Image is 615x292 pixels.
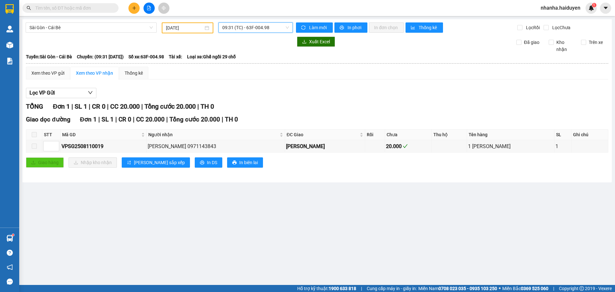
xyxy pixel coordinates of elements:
[6,26,13,32] img: warehouse-icon
[7,250,13,256] span: question-circle
[419,24,438,31] span: Thống kê
[128,3,140,14] button: plus
[555,142,570,150] div: 1
[161,6,166,10] span: aim
[365,129,385,140] th: Rồi
[593,3,595,7] span: 1
[158,3,169,14] button: aim
[468,142,553,150] div: 1 [PERSON_NAME]
[521,39,542,46] span: Đã giao
[92,103,105,110] span: CR 0
[7,264,13,270] span: notification
[592,3,596,7] sup: 1
[309,24,328,31] span: Làm mới
[144,103,196,110] span: Tổng cước 20.000
[80,116,97,123] span: Đơn 1
[166,24,203,31] input: 11/08/2025
[521,286,548,291] strong: 0369 525 060
[115,116,117,123] span: |
[147,6,151,10] span: file-add
[403,144,408,149] span: check
[71,103,73,110] span: |
[586,39,605,46] span: Trên xe
[287,131,358,138] span: ĐC Giao
[76,70,113,77] div: Xem theo VP nhận
[26,116,70,123] span: Giao dọc đường
[148,131,278,138] span: Người nhận
[200,160,204,165] span: printer
[406,22,443,33] button: bar-chartThống kê
[29,89,55,97] span: Lọc VP Gửi
[603,5,609,11] span: caret-down
[77,53,124,60] span: Chuyến: (09:31 [DATE])
[232,160,237,165] span: printer
[98,116,100,123] span: |
[89,103,90,110] span: |
[297,37,335,47] button: downloadXuất Excel
[61,142,145,150] div: VPSG2508110019
[369,22,404,33] button: In đơn chọn
[119,116,131,123] span: CR 0
[136,116,165,123] span: CC 20.000
[26,88,96,98] button: Lọc VP Gửi
[296,22,333,33] button: syncLàm mới
[53,103,70,110] span: Đơn 1
[340,25,345,30] span: printer
[386,142,430,150] div: 20.000
[227,157,263,168] button: printerIn biên lai
[110,103,140,110] span: CC 20.000
[297,285,356,292] span: Hỗ trợ kỹ thuật:
[197,103,199,110] span: |
[143,3,155,14] button: file-add
[7,279,13,285] span: message
[579,286,584,291] span: copyright
[132,6,136,10] span: plus
[134,159,185,166] span: [PERSON_NAME] sắp xếp
[61,140,147,153] td: VPSG2508110019
[88,90,93,95] span: down
[42,129,61,140] th: STT
[571,129,608,140] th: Ghi chú
[195,157,222,168] button: printerIn DS
[27,6,31,10] span: search
[169,116,220,123] span: Tổng cước 20.000
[75,103,87,110] span: SL 1
[302,39,307,45] span: download
[31,70,64,77] div: Xem theo VP gửi
[411,25,416,30] span: bar-chart
[207,159,217,166] span: In DS
[148,142,283,150] div: [PERSON_NAME] 0971143843
[127,160,131,165] span: sort-ascending
[588,5,594,11] img: icon-new-feature
[122,157,190,168] button: sort-ascending[PERSON_NAME] sắp xếp
[536,4,586,12] span: nhanha.haiduyen
[6,58,13,64] img: solution-icon
[133,116,135,123] span: |
[141,103,143,110] span: |
[554,129,571,140] th: SL
[301,25,307,30] span: sync
[432,129,467,140] th: Thu hộ
[201,103,214,110] span: TH 0
[35,4,111,12] input: Tìm tên, số ĐT hoặc mã đơn
[385,129,432,140] th: Chưa
[523,24,541,31] span: Lọc Rồi
[286,142,364,150] div: [PERSON_NAME]
[107,103,109,110] span: |
[502,285,548,292] span: Miền Bắc
[62,131,140,138] span: Mã GD
[439,286,497,291] strong: 0708 023 035 - 0935 103 250
[499,287,501,290] span: ⚪️
[69,157,117,168] button: downloadNhập kho nhận
[5,4,14,14] img: logo-vxr
[418,285,497,292] span: Miền Nam
[26,157,64,168] button: uploadGiao hàng
[187,53,236,60] span: Loại xe: Ghế ngồi 29 chỗ
[29,23,153,32] span: Sài Gòn - Cái Bè
[102,116,114,123] span: SL 1
[166,116,168,123] span: |
[554,39,576,53] span: Kho nhận
[467,129,554,140] th: Tên hàng
[600,3,611,14] button: caret-down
